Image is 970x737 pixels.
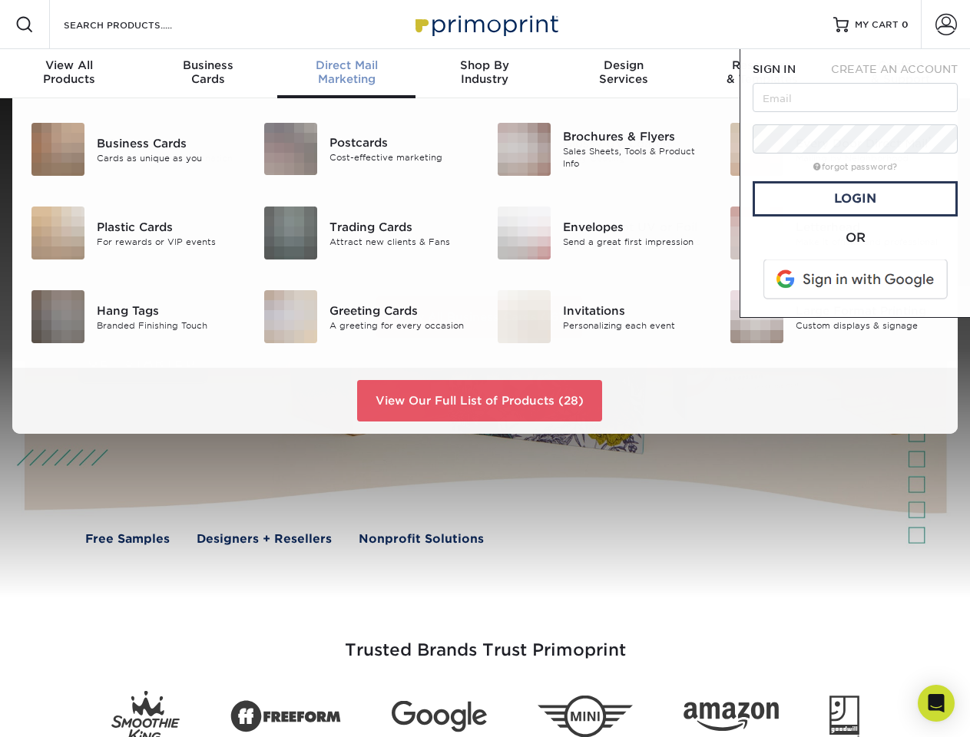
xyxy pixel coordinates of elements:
[730,200,939,266] a: Inline Foil Business Cards Inline Foil Unlimited Foil Colors
[31,123,84,176] img: Silk Laminated Business Cards
[138,58,276,86] div: Cards
[563,235,707,248] div: Printed on our Premium Cards
[415,49,554,98] a: Shop ByIndustry
[376,296,582,338] a: View All Business Cards (16)
[329,134,473,151] div: Matte
[813,162,897,172] a: forgot password?
[97,218,240,235] div: Plastic
[97,235,240,248] div: Clear, White, or Frosted
[563,134,707,151] div: Glossy UV Coated
[138,49,276,98] a: BusinessCards
[36,603,935,679] h3: Trusted Brands Trust Primoprint
[277,49,415,98] a: Direct MailMarketing
[415,58,554,86] div: Industry
[555,49,693,98] a: DesignServices
[329,218,473,235] div: Velvet
[829,696,859,737] img: Goodwill
[329,235,473,248] div: Soft Touch Lamination
[263,117,473,182] a: Matte Business Cards Matte Dull, Flat Finish, Not Shiny
[918,685,955,722] div: Open Intercom Messenger
[31,207,84,259] img: Plastic Business Cards
[693,58,831,72] span: Resources
[97,151,240,164] div: Smooth Protective Lamination
[753,229,958,247] div: OR
[831,63,958,75] span: CREATE AN ACCOUNT
[497,117,707,182] a: Glossy UV Coated Business Cards Glossy UV Coated Shiny Coating
[902,19,909,30] span: 0
[415,58,554,72] span: Shop By
[277,58,415,72] span: Direct Mail
[392,701,487,732] img: Google
[277,58,415,86] div: Marketing
[563,151,707,164] div: Shiny Coating
[264,207,317,259] img: Velvet Business Cards
[730,207,783,259] img: Inline Foil Business Cards
[684,702,779,732] img: Amazon
[753,63,796,75] span: SIGN IN
[329,151,473,164] div: Dull, Flat Finish, Not Shiny
[97,134,240,151] div: Silk Laminated
[693,58,831,86] div: & Templates
[31,117,240,182] a: Silk Laminated Business Cards Silk Laminated Smooth Protective Lamination
[753,83,958,112] input: Email
[753,181,958,216] a: Login
[264,123,317,176] img: Matte Business Cards
[409,8,562,41] img: Primoprint
[693,49,831,98] a: Resources& Templates
[563,218,707,235] div: Raised Spot UV or Foil
[730,123,783,176] img: Painted Edge Business Cards
[555,58,693,86] div: Services
[855,18,899,31] span: MY CART
[498,123,551,176] img: Glossy UV Coated Business Cards
[497,200,707,266] a: Raised Spot UV or Foil Business Cards Raised Spot UV or Foil Printed on our Premium Cards
[730,117,939,182] a: Painted Edge Business Cards Painted Edge Our Thickest (32PT) Stock
[555,58,693,72] span: Design
[31,200,240,266] a: Plastic Business Cards Plastic Clear, White, or Frosted
[263,200,473,266] a: Velvet Business Cards Velvet Soft Touch Lamination
[357,380,602,421] a: View Our Full List of Products (28)
[498,207,551,259] img: Raised Spot UV or Foil Business Cards
[62,15,212,34] input: SEARCH PRODUCTS.....
[138,58,276,72] span: Business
